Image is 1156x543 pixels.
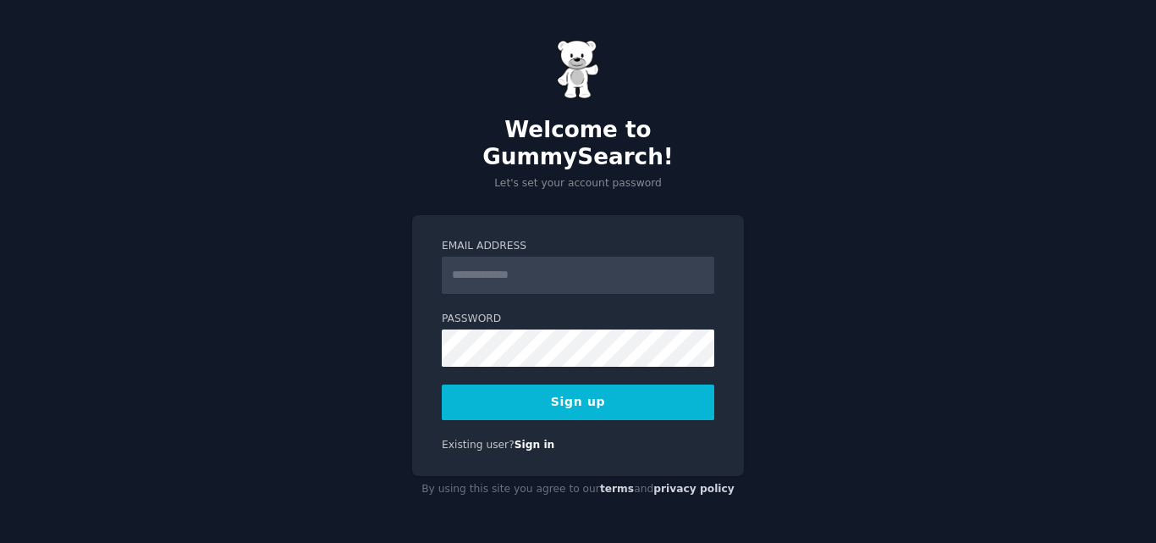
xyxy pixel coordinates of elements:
span: Existing user? [442,439,515,451]
h2: Welcome to GummySearch! [412,117,744,170]
p: Let's set your account password [412,176,744,191]
a: privacy policy [653,483,735,495]
label: Email Address [442,239,714,254]
div: By using this site you agree to our and [412,476,744,503]
a: Sign in [515,439,555,451]
img: Gummy Bear [557,40,599,99]
button: Sign up [442,385,714,420]
label: Password [442,312,714,327]
a: terms [600,483,634,495]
